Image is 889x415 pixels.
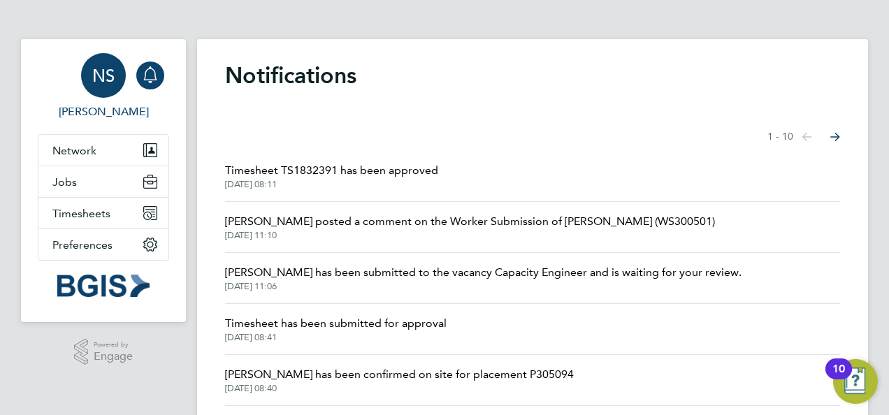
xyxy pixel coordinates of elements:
span: Engage [94,351,133,363]
nav: Main navigation [21,39,186,322]
span: [DATE] 08:40 [225,383,574,394]
span: [DATE] 11:10 [225,230,715,241]
span: Timesheets [52,207,110,220]
span: Timesheet TS1832391 has been approved [225,162,438,179]
span: Preferences [52,238,113,252]
span: [DATE] 11:06 [225,281,742,292]
span: [PERSON_NAME] has been confirmed on site for placement P305094 [225,366,574,383]
button: Timesheets [38,198,168,228]
span: Network [52,144,96,157]
a: [PERSON_NAME] has been confirmed on site for placement P305094[DATE] 08:40 [225,366,574,394]
span: Jobs [52,175,77,189]
button: Network [38,135,168,166]
span: [PERSON_NAME] has been submitted to the vacancy Capacity Engineer and is waiting for your review. [225,264,742,281]
div: 10 [832,369,845,387]
button: Jobs [38,166,168,197]
nav: Select page of notifications list [767,123,840,151]
span: [DATE] 08:41 [225,332,447,343]
span: Powered by [94,339,133,351]
a: Timesheet has been submitted for approval[DATE] 08:41 [225,315,447,343]
a: Timesheet TS1832391 has been approved[DATE] 08:11 [225,162,438,190]
a: NS[PERSON_NAME] [38,53,169,120]
span: NS [92,66,115,85]
h1: Notifications [225,61,840,89]
span: [DATE] 08:11 [225,179,438,190]
a: [PERSON_NAME] has been submitted to the vacancy Capacity Engineer and is waiting for your review.... [225,264,742,292]
span: Timesheet has been submitted for approval [225,315,447,332]
span: 1 - 10 [767,130,793,144]
span: [PERSON_NAME] posted a comment on the Worker Submission of [PERSON_NAME] (WS300501) [225,213,715,230]
a: Go to home page [38,275,169,297]
span: Nigel Stamp [38,103,169,120]
button: Preferences [38,229,168,260]
button: Open Resource Center, 10 new notifications [833,359,878,404]
a: [PERSON_NAME] posted a comment on the Worker Submission of [PERSON_NAME] (WS300501)[DATE] 11:10 [225,213,715,241]
a: Powered byEngage [74,339,133,365]
img: bgis-logo-retina.png [57,275,150,297]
